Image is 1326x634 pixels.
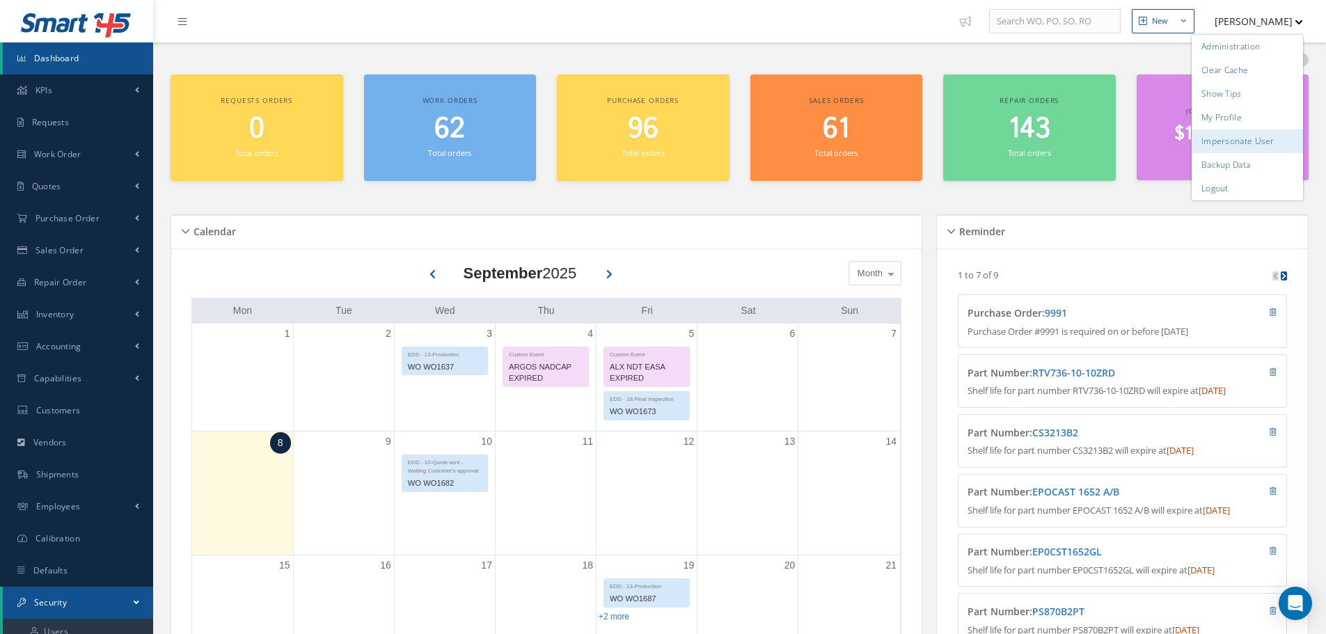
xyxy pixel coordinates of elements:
span: Purchase Order [35,212,100,224]
span: : [1042,306,1067,319]
span: Work orders [423,95,477,105]
div: 2025 [464,262,577,285]
a: September 13, 2025 [782,431,798,452]
span: Capabilities [34,372,82,384]
a: Administration [1192,35,1303,58]
a: September 8, 2025 [270,432,291,454]
a: RTV736-10-10ZRD [1032,366,1115,379]
td: September 9, 2025 [293,431,394,555]
span: [DATE] [1199,384,1226,397]
span: Defaults [33,564,68,576]
a: Impersonate User [1192,129,1303,153]
a: September 18, 2025 [579,555,596,576]
span: [DATE] [1187,564,1215,576]
td: September 7, 2025 [798,324,899,431]
a: September 5, 2025 [686,324,697,344]
a: September 17, 2025 [478,555,495,576]
h4: Part Number [968,367,1195,379]
span: Inventory [36,308,74,320]
a: September 19, 2025 [681,555,697,576]
a: Clear Cache [1192,58,1303,82]
span: Dashboard [34,52,79,64]
a: Repair orders 143 Total orders [943,74,1116,181]
small: Total orders [235,148,278,158]
a: Thursday [535,302,557,319]
span: Accounting [36,340,81,352]
span: Repair Order [34,276,87,288]
a: Requests orders 0 Total orders [171,74,343,181]
div: Open Intercom Messenger [1279,587,1312,620]
a: Sunday [838,302,861,319]
a: September 4, 2025 [585,324,596,344]
a: Monday [230,302,255,319]
p: Shelf life for part number RTV736-10-10ZRD will expire at [968,384,1277,398]
a: September 10, 2025 [478,431,495,452]
p: Shelf life for part number EPOCAST 1652 A/B will expire at [968,504,1277,518]
a: EP0CST1652GL [1032,545,1102,558]
a: Backup Data [1192,153,1303,177]
a: Purchase orders 96 Total orders [557,74,729,181]
span: Month [854,267,883,280]
td: September 4, 2025 [495,324,596,431]
a: CS3213B2 [1032,426,1078,439]
a: September 7, 2025 [888,324,899,344]
a: Tuesday [333,302,355,319]
div: WO WO1682 [402,475,487,491]
div: EDD - 10-Quote sent - Waiting Customer's approval [402,455,487,475]
td: September 6, 2025 [697,324,798,431]
p: Shelf life for part number CS3213B2 will expire at [968,444,1277,458]
a: September 14, 2025 [883,431,899,452]
span: Sales Order [35,244,84,256]
span: : [1029,426,1078,439]
a: Show 2 more events [599,612,629,621]
h4: Part Number [968,486,1195,498]
a: Wednesday [432,302,458,319]
td: September 13, 2025 [697,431,798,555]
span: [DATE] [1203,504,1230,516]
td: September 2, 2025 [293,324,394,431]
a: Sales orders 61 Total orders [750,74,923,181]
span: (Current Month) [1186,106,1259,116]
a: Show Tips [1192,82,1303,106]
small: Total orders [622,148,665,158]
span: $161,321.00 [1174,120,1271,148]
td: September 14, 2025 [798,431,899,555]
span: 0 [249,109,265,149]
a: September 20, 2025 [782,555,798,576]
span: Work Order [34,148,81,160]
a: My Profile [1192,106,1303,129]
small: Total orders [1008,148,1051,158]
td: September 1, 2025 [192,324,293,431]
div: ARGOS NADCAP EXPIRED [503,359,588,387]
a: Security [3,587,153,619]
a: PS870B2PT [1032,605,1084,618]
button: [PERSON_NAME] [1201,8,1303,35]
span: Calibration [35,532,80,544]
h4: Part Number [968,606,1195,618]
a: September 21, 2025 [883,555,899,576]
div: WO WO1687 [604,591,689,607]
span: Shipments [36,468,79,480]
span: KPIs [35,84,52,96]
a: Work orders 62 Total orders [364,74,537,181]
span: Vendors [33,436,67,448]
div: Custom Event [604,347,689,359]
span: Security [34,596,67,608]
div: EDD - 18-Final Inspection [604,392,689,404]
a: September 1, 2025 [282,324,293,344]
td: September 12, 2025 [597,431,697,555]
span: Repair orders [1000,95,1059,105]
span: Quotes [32,180,61,192]
span: Sales orders [809,95,863,105]
span: [DATE] [1167,444,1194,457]
button: New [1132,9,1194,33]
span: : [1029,485,1119,498]
a: September 15, 2025 [276,555,293,576]
a: Logout [1192,177,1303,200]
a: Invoiced (Current Month) $161,321.00 Invoices Total: 6 [1137,74,1309,180]
div: EDD - 13-Production [402,347,487,359]
a: September 9, 2025 [383,431,394,452]
div: WO WO1637 [402,359,487,375]
a: EPOCAST 1652 A/B [1032,485,1119,498]
td: September 11, 2025 [495,431,596,555]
